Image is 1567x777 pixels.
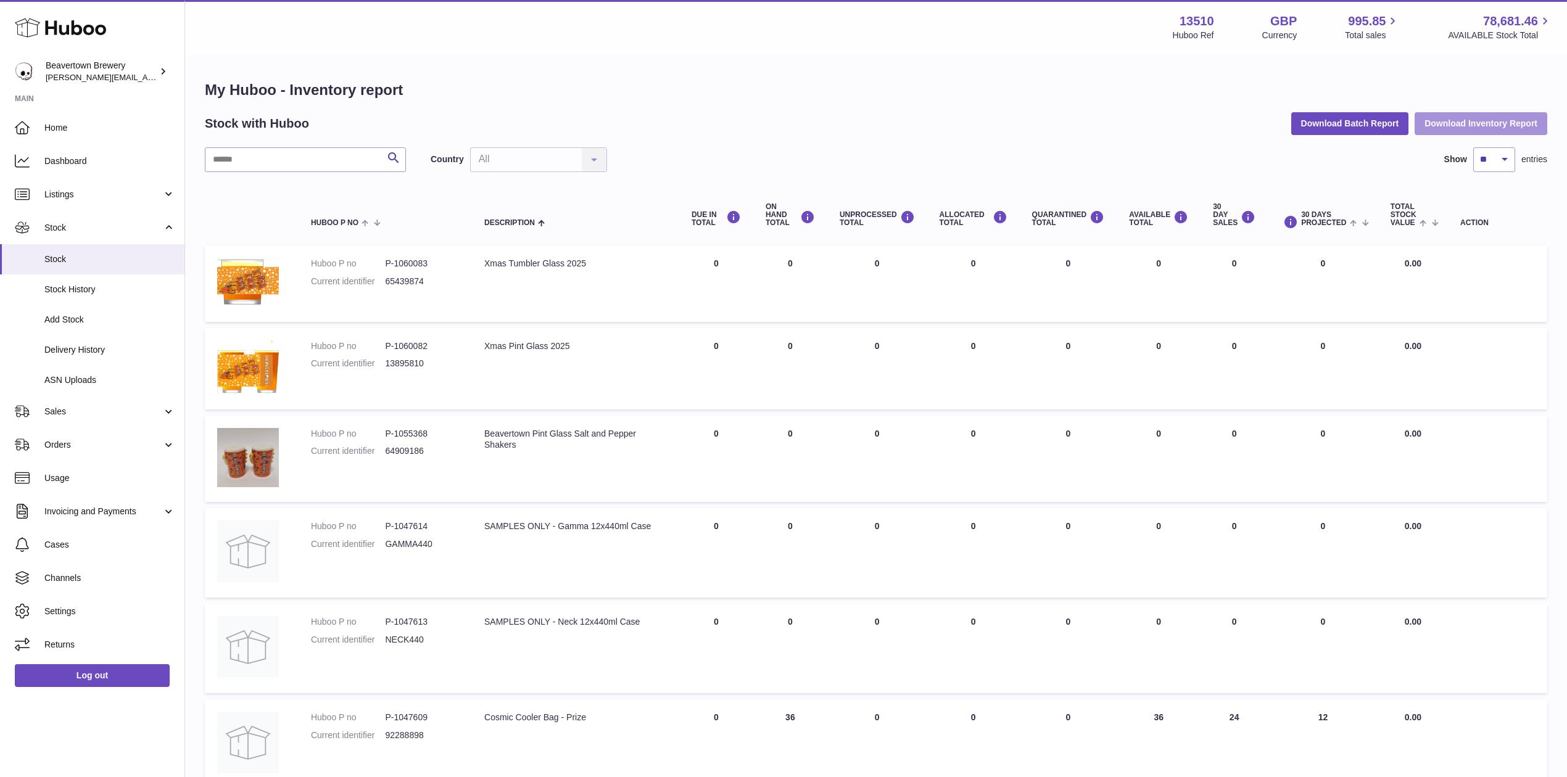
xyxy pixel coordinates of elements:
td: 0 [1117,416,1201,503]
h2: Stock with Huboo [205,115,309,132]
label: Show [1444,154,1467,165]
div: Xmas Tumbler Glass 2025 [484,258,667,269]
span: [PERSON_NAME][EMAIL_ADDRESS][PERSON_NAME][DOMAIN_NAME] [46,72,313,82]
div: SAMPLES ONLY - Neck 12x440ml Case [484,616,667,628]
td: 0 [753,328,827,409]
label: Country [431,154,464,165]
strong: GBP [1270,13,1297,30]
span: 0 [1066,521,1071,531]
dt: Current identifier [311,730,386,741]
span: 0.00 [1405,521,1421,531]
img: product image [217,712,279,773]
td: 0 [1201,245,1268,321]
dt: Current identifier [311,276,386,287]
span: 0 [1066,617,1071,627]
td: 0 [827,508,927,598]
td: 0 [827,416,927,503]
td: 0 [927,604,1020,693]
td: 0 [927,508,1020,598]
span: 0.00 [1405,617,1421,627]
dd: P-1060083 [385,258,460,269]
span: Description [484,219,535,227]
div: DUE IN TOTAL [692,210,741,227]
span: Total sales [1345,30,1400,41]
span: 0.00 [1405,341,1421,351]
td: 0 [1268,604,1378,693]
td: 0 [1268,416,1378,503]
td: 0 [827,245,927,321]
span: Stock History [44,284,175,295]
td: 0 [679,245,753,321]
div: Beavertown Brewery [46,60,157,83]
dt: Current identifier [311,445,386,457]
td: 0 [753,245,827,321]
div: Cosmic Cooler Bag - Prize [484,712,667,723]
td: 0 [1201,508,1268,598]
td: 0 [1117,604,1201,693]
span: ASN Uploads [44,374,175,386]
img: product image [217,428,279,487]
td: 0 [1201,604,1268,693]
dt: Huboo P no [311,712,386,723]
td: 0 [1201,328,1268,409]
span: Delivery History [44,344,175,356]
h1: My Huboo - Inventory report [205,80,1547,100]
td: 0 [679,328,753,409]
span: Returns [44,639,175,651]
span: Usage [44,472,175,484]
td: 0 [927,416,1020,503]
span: Stock [44,222,162,234]
span: 0.00 [1405,429,1421,438]
span: 0.00 [1405,258,1421,268]
span: Listings [44,189,162,200]
span: Huboo P no [311,219,358,227]
td: 0 [827,604,927,693]
dd: 92288898 [385,730,460,741]
div: Currency [1262,30,1297,41]
dd: P-1055368 [385,428,460,440]
span: Home [44,122,175,134]
strong: 13510 [1180,13,1214,30]
div: QUARANTINED Total [1032,210,1105,227]
dd: 64909186 [385,445,460,457]
td: 0 [827,328,927,409]
span: 0.00 [1405,712,1421,722]
td: 0 [679,508,753,598]
img: product image [217,616,279,678]
div: Beavertown Pint Glass Salt and Pepper Shakers [484,428,667,451]
div: AVAILABLE Total [1129,210,1188,227]
div: Xmas Pint Glass 2025 [484,340,667,352]
dt: Huboo P no [311,258,386,269]
dd: P-1047609 [385,712,460,723]
div: ON HAND Total [766,203,815,228]
span: Dashboard [44,155,175,167]
img: product image [217,258,279,306]
td: 0 [753,416,827,503]
span: 0 [1066,712,1071,722]
dd: 65439874 [385,276,460,287]
div: Huboo Ref [1173,30,1214,41]
dt: Huboo P no [311,616,386,628]
td: 0 [753,508,827,598]
span: Settings [44,606,175,617]
span: Orders [44,439,162,451]
span: 30 DAYS PROJECTED [1301,211,1346,227]
span: Cases [44,539,175,551]
div: SAMPLES ONLY - Gamma 12x440ml Case [484,520,667,532]
span: Invoicing and Payments [44,506,162,517]
a: 78,681.46 AVAILABLE Stock Total [1448,13,1552,41]
a: Log out [15,664,170,686]
span: Total stock value [1391,203,1416,228]
dt: Current identifier [311,358,386,369]
span: Sales [44,406,162,417]
td: 0 [679,416,753,503]
dd: NECK440 [385,634,460,646]
td: 0 [1268,508,1378,598]
button: Download Batch Report [1291,112,1409,134]
td: 0 [679,604,753,693]
div: 30 DAY SALES [1213,203,1255,228]
td: 0 [1268,328,1378,409]
td: 0 [1201,416,1268,503]
dd: P-1060082 [385,340,460,352]
span: entries [1521,154,1547,165]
